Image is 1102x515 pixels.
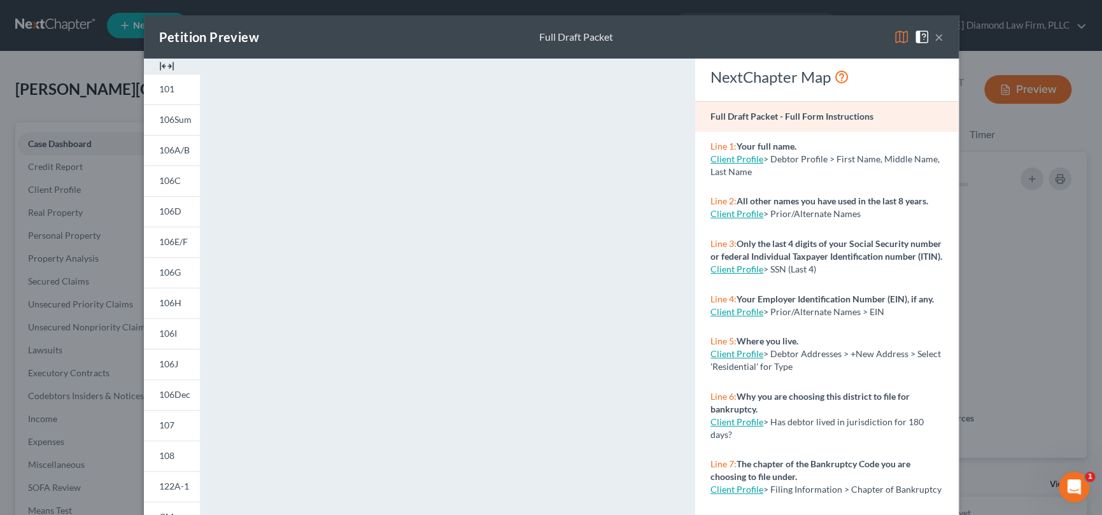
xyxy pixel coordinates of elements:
[710,458,737,469] span: Line 7:
[159,206,181,216] span: 106D
[159,175,181,186] span: 106C
[144,349,200,379] a: 106J
[710,391,737,402] span: Line 6:
[159,114,192,125] span: 106Sum
[710,153,763,164] a: Client Profile
[1059,472,1089,502] iframe: Intercom live chat
[710,111,873,122] strong: Full Draft Packet - Full Form Instructions
[144,379,200,410] a: 106Dec
[144,288,200,318] a: 106H
[710,484,763,495] a: Client Profile
[144,410,200,441] a: 107
[710,141,737,152] span: Line 1:
[763,484,942,495] span: > Filing Information > Chapter of Bankruptcy
[144,318,200,349] a: 106I
[144,104,200,135] a: 106Sum
[144,227,200,257] a: 106E/F
[737,335,798,346] strong: Where you live.
[159,450,174,461] span: 108
[894,29,909,45] img: map-eea8200ae884c6f1103ae1953ef3d486a96c86aabb227e865a55264e3737af1f.svg
[763,306,884,317] span: > Prior/Alternate Names > EIN
[159,28,259,46] div: Petition Preview
[159,83,174,94] span: 101
[914,29,929,45] img: help-close-5ba153eb36485ed6c1ea00a893f15db1cb9b99d6cae46e1a8edb6c62d00a1a76.svg
[737,195,928,206] strong: All other names you have used in the last 8 years.
[144,441,200,471] a: 108
[935,29,943,45] button: ×
[710,416,763,427] a: Client Profile
[159,59,174,74] img: expand-e0f6d898513216a626fdd78e52531dac95497ffd26381d4c15ee2fc46db09dca.svg
[710,306,763,317] a: Client Profile
[710,238,737,249] span: Line 3:
[159,267,181,278] span: 106G
[710,348,941,372] span: > Debtor Addresses > +New Address > Select 'Residential' for Type
[710,335,737,346] span: Line 5:
[159,420,174,430] span: 107
[1085,472,1095,482] span: 1
[144,135,200,166] a: 106A/B
[710,208,763,219] a: Client Profile
[710,293,737,304] span: Line 4:
[710,348,763,359] a: Client Profile
[710,264,763,274] a: Client Profile
[159,389,190,400] span: 106Dec
[710,195,737,206] span: Line 2:
[539,30,613,45] div: Full Draft Packet
[144,74,200,104] a: 101
[710,67,943,87] div: NextChapter Map
[159,328,177,339] span: 106I
[763,208,861,219] span: > Prior/Alternate Names
[159,236,188,247] span: 106E/F
[159,145,190,155] span: 106A/B
[710,238,942,262] strong: Only the last 4 digits of your Social Security number or federal Individual Taxpayer Identificati...
[763,264,816,274] span: > SSN (Last 4)
[710,458,910,482] strong: The chapter of the Bankruptcy Code you are choosing to file under.
[710,153,940,177] span: > Debtor Profile > First Name, Middle Name, Last Name
[144,471,200,502] a: 122A-1
[144,166,200,196] a: 106C
[144,196,200,227] a: 106D
[737,141,796,152] strong: Your full name.
[737,293,934,304] strong: Your Employer Identification Number (EIN), if any.
[159,297,181,308] span: 106H
[710,416,924,440] span: > Has debtor lived in jurisdiction for 180 days?
[159,358,178,369] span: 106J
[144,257,200,288] a: 106G
[710,391,910,414] strong: Why you are choosing this district to file for bankruptcy.
[159,481,189,491] span: 122A-1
